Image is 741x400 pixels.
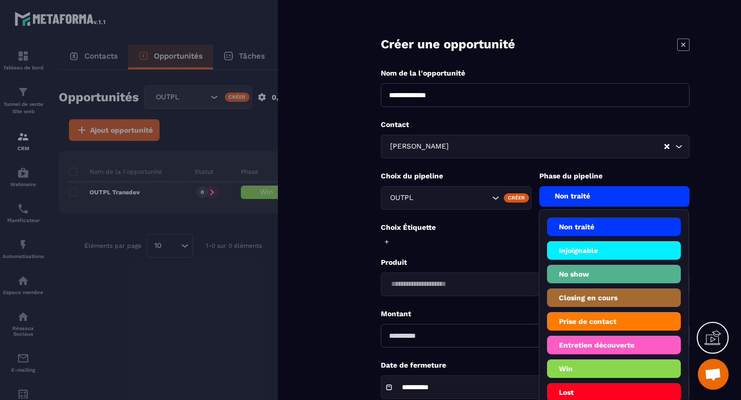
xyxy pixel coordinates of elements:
input: Search for option [424,192,489,204]
p: Montant [381,309,690,319]
p: Produit [381,258,690,267]
div: Search for option [381,272,690,296]
p: Nom de la l'opportunité [381,68,690,78]
span: OUTPL [387,192,424,204]
p: Choix Étiquette [381,223,690,232]
button: Clear Selected [664,143,669,151]
p: Créer une opportunité [381,36,515,53]
span: [PERSON_NAME] [387,141,451,152]
a: Ouvrir le chat [698,359,729,390]
input: Search for option [387,279,673,290]
p: Phase du pipeline [539,171,690,181]
p: Choix du pipeline [381,171,532,181]
div: Créer [504,193,529,203]
p: Date de fermeture [381,360,690,370]
input: Search for option [451,141,663,152]
p: Contact [381,120,690,130]
div: Search for option [381,186,532,210]
div: Search for option [381,135,690,158]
